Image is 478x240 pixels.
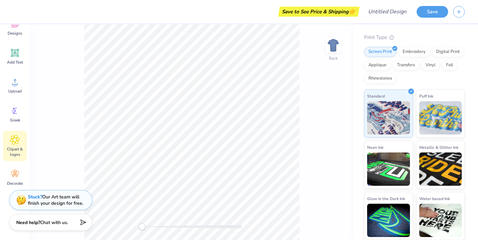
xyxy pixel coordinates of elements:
[329,55,338,61] div: Back
[363,5,412,18] input: Untitled Design
[280,7,358,17] div: Save to See Price & Shipping
[419,152,462,186] img: Metallic & Glitter Ink
[364,60,391,70] div: Applique
[367,195,405,202] span: Glow in the Dark Ink
[364,34,465,41] div: Print Type
[419,93,433,100] span: Puff Ink
[327,39,340,52] img: Back
[367,144,383,151] span: Neon Ink
[367,152,410,186] img: Neon Ink
[28,194,83,206] div: Our Art team will finish your design for free.
[419,195,450,202] span: Water based Ink
[421,60,440,70] div: Vinyl
[364,74,396,84] div: Rhinestones
[7,181,23,186] span: Decorate
[398,47,430,57] div: Embroidery
[139,223,145,230] div: Accessibility label
[367,93,385,100] span: Standard
[417,6,448,18] button: Save
[7,60,23,65] span: Add Text
[8,89,22,94] span: Upload
[367,101,410,134] img: Standard
[4,146,26,157] span: Clipart & logos
[393,60,419,70] div: Transfers
[364,47,396,57] div: Screen Print
[40,219,68,226] span: Chat with us.
[28,194,42,200] strong: Stuck?
[432,47,464,57] div: Digital Print
[349,7,356,15] span: 👉
[419,101,462,134] img: Puff Ink
[442,60,457,70] div: Foil
[419,204,462,237] img: Water based Ink
[367,204,410,237] img: Glow in the Dark Ink
[8,31,22,36] span: Designs
[419,144,458,151] span: Metallic & Glitter Ink
[16,219,40,226] strong: Need help?
[10,118,20,123] span: Greek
